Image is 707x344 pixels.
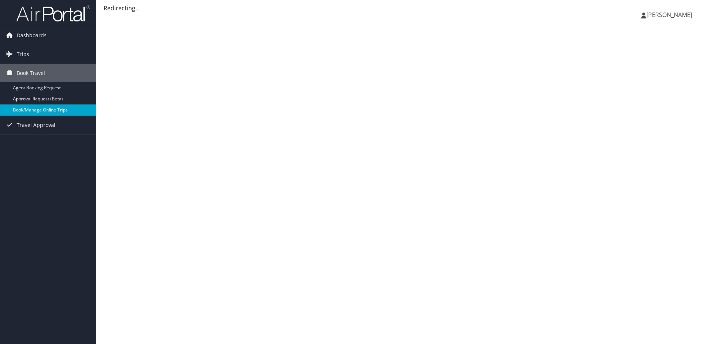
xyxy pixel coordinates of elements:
[17,45,29,63] span: Trips
[16,5,90,22] img: airportal-logo.png
[641,4,700,26] a: [PERSON_NAME]
[17,64,45,82] span: Book Travel
[646,11,692,19] span: [PERSON_NAME]
[104,4,700,13] div: Redirecting...
[17,116,55,134] span: Travel Approval
[17,26,47,45] span: Dashboards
